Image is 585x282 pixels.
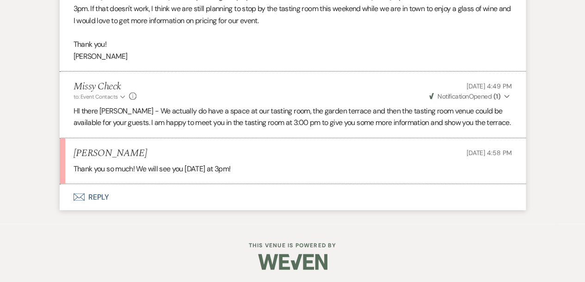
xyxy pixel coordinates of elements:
button: to: Event Contacts [74,92,127,100]
p: HI there [PERSON_NAME] - We actually do have a space at our tasting room, the garden terrace and ... [74,105,512,128]
strong: ( 1 ) [493,92,500,100]
span: to: Event Contacts [74,93,118,100]
span: [DATE] 4:49 PM [466,81,511,90]
h5: [PERSON_NAME] [74,147,147,159]
p: Thank you! [74,38,512,50]
img: Weven Logo [258,245,327,278]
p: Thank you so much! We will see you [DATE] at 3pm! [74,163,512,175]
button: Reply [60,184,526,210]
span: Opened [429,92,500,100]
button: NotificationOpened (1) [428,91,512,101]
h5: Missy Check [74,81,136,92]
p: [PERSON_NAME] [74,50,512,62]
span: Notification [437,92,468,100]
span: [DATE] 4:58 PM [466,148,511,157]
